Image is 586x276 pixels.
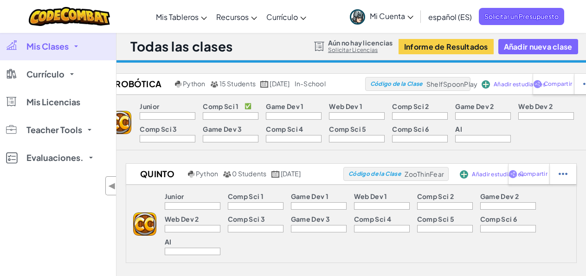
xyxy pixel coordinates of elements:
[405,170,444,178] span: ZooThinFear
[156,12,199,22] span: Mis Tableros
[188,171,195,178] img: python.png
[140,125,177,133] p: Comp Sci 3
[126,167,186,181] h2: QUINTO
[203,103,238,110] p: Comp Sci 1
[165,193,184,200] p: Junior
[460,170,468,179] img: IconAddStudents.svg
[140,103,159,110] p: Junior
[232,169,266,178] span: 0 Students
[498,39,578,54] button: Añadir nueva clase
[101,77,365,91] a: ROBÓTICA Python 15 Students [DATE] in-school
[329,103,362,110] p: Web Dev 1
[26,70,64,78] span: Currículo
[266,125,303,133] p: Comp Sci 4
[245,103,251,110] p: ✅
[196,169,218,178] span: Python
[270,79,290,88] span: [DATE]
[133,212,156,236] img: logo
[108,179,116,193] span: ◀
[509,170,517,178] img: IconShare_Purple.svg
[26,126,82,134] span: Teacher Tools
[210,81,219,88] img: MultipleUsers.png
[26,42,69,51] span: Mis Clases
[262,4,311,29] a: Currículo
[354,193,387,200] p: Web Dev 1
[281,169,301,178] span: [DATE]
[101,77,173,91] h2: ROBÓTICA
[482,80,490,89] img: IconAddStudents.svg
[417,193,454,200] p: Comp Sci 2
[354,215,391,223] p: Comp Sci 4
[108,111,131,134] img: logo
[291,215,330,223] p: Game Dev 3
[151,4,212,29] a: Mis Tableros
[183,79,205,88] span: Python
[260,81,269,88] img: calendar.svg
[266,12,298,22] span: Currículo
[479,8,564,25] a: Solicitar un Presupuesto
[29,7,110,26] img: CodeCombat logo
[219,79,256,88] span: 15 Students
[165,238,172,245] p: AI
[455,125,462,133] p: AI
[472,172,524,177] span: Añadir estudiantes
[426,80,478,88] span: ShelfSpoonPlay
[370,81,423,87] span: Código de la Clase
[26,98,80,106] span: Mis Licencias
[424,4,477,29] a: español (ES)
[559,170,567,178] img: IconStudentEllipsis.svg
[544,81,572,87] span: Compartir
[370,11,413,21] span: Mi Cuenta
[518,103,553,110] p: Web Dev 2
[417,215,454,223] p: Comp Sci 5
[519,171,547,177] span: Compartir
[480,215,517,223] p: Comp Sci 6
[295,80,326,88] div: in-school
[329,125,366,133] p: Comp Sci 5
[228,215,265,223] p: Comp Sci 3
[533,80,542,88] img: IconShare_Purple.svg
[216,12,249,22] span: Recursos
[399,39,494,54] button: Informe de Resultados
[348,171,401,177] span: Código de la Clase
[126,167,344,181] a: QUINTO Python 0 Students [DATE]
[228,193,264,200] p: Comp Sci 1
[212,4,262,29] a: Recursos
[392,125,429,133] p: Comp Sci 6
[223,171,231,178] img: MultipleUsers.png
[130,38,233,55] h1: Todas las clases
[175,81,182,88] img: python.png
[26,154,84,162] span: Evaluaciones.
[203,125,242,133] p: Game Dev 3
[165,215,199,223] p: Web Dev 2
[494,82,546,87] span: Añadir estudiantes
[480,193,519,200] p: Game Dev 2
[328,39,393,46] span: Aún no hay licencias
[350,9,365,25] img: avatar
[271,171,280,178] img: calendar.svg
[328,46,393,54] a: Solicitar Licencias
[428,12,472,22] span: español (ES)
[291,193,328,200] p: Game Dev 1
[345,2,418,31] a: Mi Cuenta
[266,103,303,110] p: Game Dev 1
[455,103,494,110] p: Game Dev 2
[392,103,429,110] p: Comp Sci 2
